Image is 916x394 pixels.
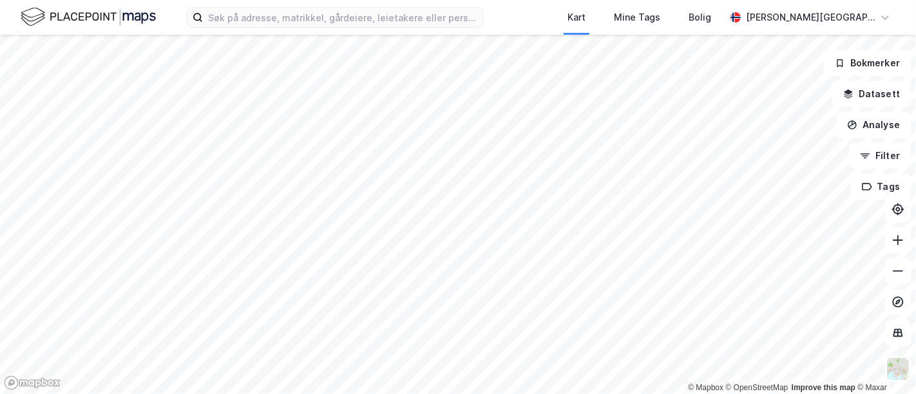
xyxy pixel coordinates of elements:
button: Tags [851,174,911,200]
div: Mine Tags [614,10,660,25]
button: Datasett [832,81,911,107]
a: Improve this map [792,383,855,392]
a: Mapbox [688,383,723,392]
button: Bokmerker [824,50,911,76]
button: Filter [849,143,911,169]
a: OpenStreetMap [726,383,788,392]
div: Bolig [689,10,711,25]
div: [PERSON_NAME][GEOGRAPHIC_DATA] [746,10,875,25]
img: logo.f888ab2527a4732fd821a326f86c7f29.svg [21,6,156,28]
div: Kart [568,10,586,25]
a: Mapbox homepage [4,375,61,390]
button: Analyse [836,112,911,138]
input: Søk på adresse, matrikkel, gårdeiere, leietakere eller personer [203,8,482,27]
iframe: Chat Widget [852,332,916,394]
